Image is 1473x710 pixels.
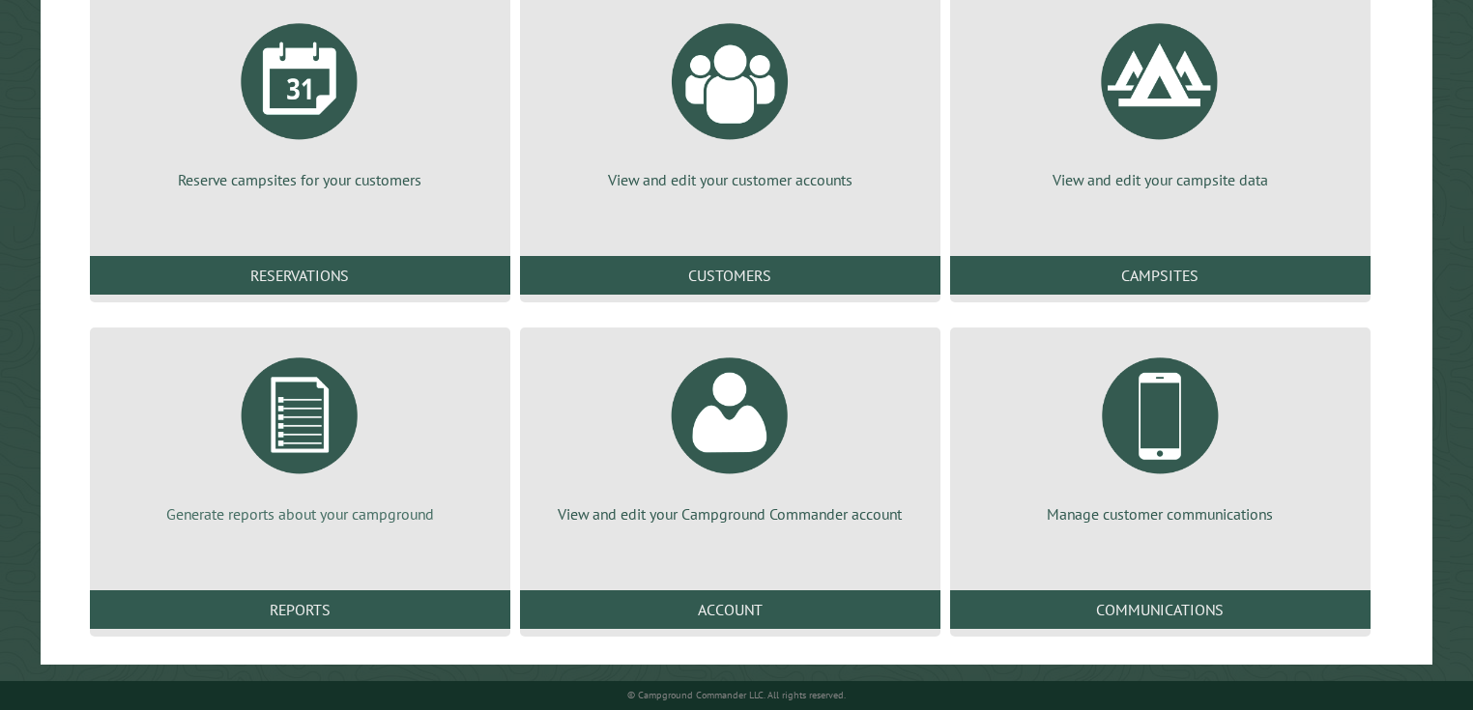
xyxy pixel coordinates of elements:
[627,689,846,701] small: © Campground Commander LLC. All rights reserved.
[520,256,940,295] a: Customers
[113,343,487,525] a: Generate reports about your campground
[973,169,1347,190] p: View and edit your campsite data
[90,256,510,295] a: Reservations
[973,343,1347,525] a: Manage customer communications
[113,503,487,525] p: Generate reports about your campground
[113,169,487,190] p: Reserve campsites for your customers
[973,503,1347,525] p: Manage customer communications
[113,9,487,190] a: Reserve campsites for your customers
[520,590,940,629] a: Account
[543,9,917,190] a: View and edit your customer accounts
[973,9,1347,190] a: View and edit your campsite data
[543,503,917,525] p: View and edit your Campground Commander account
[543,343,917,525] a: View and edit your Campground Commander account
[950,590,1371,629] a: Communications
[543,169,917,190] p: View and edit your customer accounts
[90,590,510,629] a: Reports
[950,256,1371,295] a: Campsites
